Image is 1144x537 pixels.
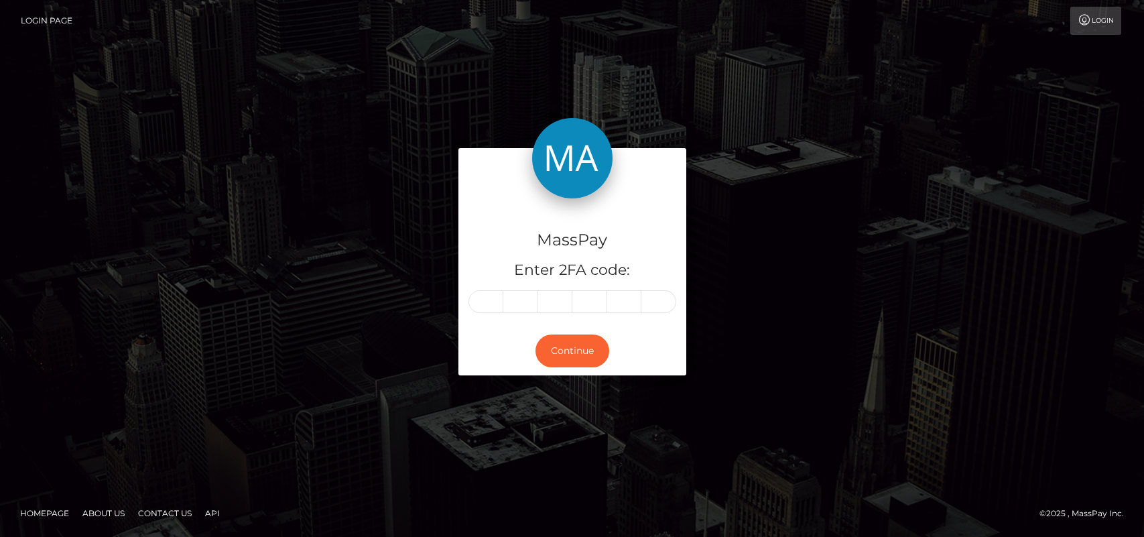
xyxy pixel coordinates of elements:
[468,260,676,281] h5: Enter 2FA code:
[535,335,609,367] button: Continue
[532,118,613,198] img: MassPay
[21,7,72,35] a: Login Page
[133,503,197,524] a: Contact Us
[1070,7,1121,35] a: Login
[468,229,676,252] h4: MassPay
[1039,506,1134,521] div: © 2025 , MassPay Inc.
[15,503,74,524] a: Homepage
[200,503,225,524] a: API
[77,503,130,524] a: About Us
